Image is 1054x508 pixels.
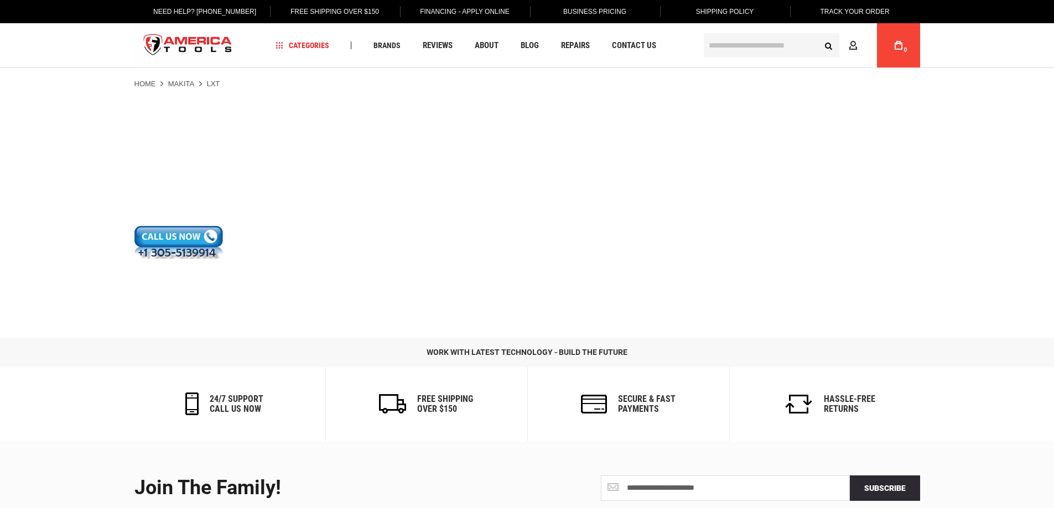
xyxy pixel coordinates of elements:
[168,79,194,89] a: Makita
[368,38,406,53] a: Brands
[210,394,263,413] h6: 24/7 support call us now
[134,25,242,66] img: America Tools
[521,41,539,50] span: Blog
[612,41,656,50] span: Contact Us
[373,41,401,49] span: Brands
[134,25,242,66] a: store logo
[516,38,544,53] a: Blog
[271,38,334,53] a: Categories
[850,475,920,501] button: Subscribe
[618,394,676,413] h6: secure & fast payments
[417,394,473,413] h6: Free Shipping Over $150
[418,38,458,53] a: Reviews
[134,79,156,89] a: Home
[888,23,909,67] a: 0
[470,38,503,53] a: About
[276,41,329,49] span: Categories
[134,477,519,499] div: Join the Family!
[864,484,906,493] span: Subscribe
[904,47,907,53] span: 0
[475,41,499,50] span: About
[556,38,595,53] a: Repairs
[818,35,839,56] button: Search
[607,38,661,53] a: Contact Us
[561,41,590,50] span: Repairs
[206,80,220,88] strong: LXT
[134,226,223,259] img: callout_customer_support2.gif
[423,41,453,50] span: Reviews
[696,8,754,15] span: Shipping Policy
[824,394,875,413] h6: Hassle-Free Returns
